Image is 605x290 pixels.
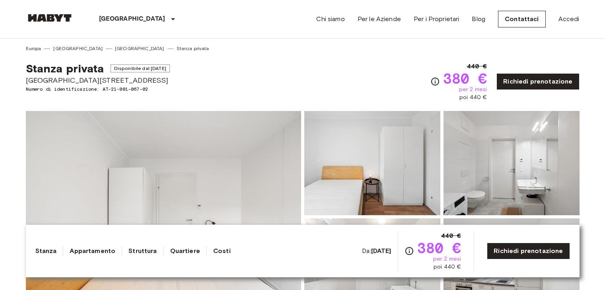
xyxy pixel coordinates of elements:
a: Per i Proprietari [414,14,459,24]
a: Richiedi prenotazione [496,73,579,90]
span: per 2 mesi [459,86,487,93]
a: Stanza privata [177,45,209,52]
svg: Verifica i dettagli delle spese nella sezione 'Riassunto dei Costi'. Si prega di notare che gli s... [430,77,440,86]
img: Habyt [26,14,74,22]
span: Stanza privata [26,62,104,75]
span: Numero di identificazione: AT-21-001-067-02 [26,86,170,93]
span: per 2 mesi [433,255,461,263]
a: [GEOGRAPHIC_DATA] [115,45,164,52]
span: 380 € [417,241,461,255]
a: Contattaci [498,11,546,27]
a: Appartamento [70,246,115,256]
a: Richiedi prenotazione [487,243,570,259]
a: Accedi [558,14,580,24]
span: [GEOGRAPHIC_DATA][STREET_ADDRESS] [26,75,170,86]
span: poi 440 € [459,93,487,101]
span: 440 € [467,62,487,71]
a: Quartiere [170,246,200,256]
a: Blog [472,14,485,24]
a: Per le Aziende [358,14,401,24]
a: Costi [213,246,231,256]
b: [DATE] [371,247,391,255]
span: 380 € [443,71,487,86]
span: Disponibile dal [DATE] [111,64,170,72]
a: Stanza [35,246,57,256]
img: Picture of unit AT-21-001-067-02 [444,111,580,215]
img: Picture of unit AT-21-001-067-02 [304,111,440,215]
a: Struttura [128,246,157,256]
p: [GEOGRAPHIC_DATA] [99,14,165,24]
a: Europa [26,45,41,52]
svg: Verifica i dettagli delle spese nella sezione 'Riassunto dei Costi'. Si prega di notare che gli s... [405,246,414,256]
span: 440 € [441,231,461,241]
a: [GEOGRAPHIC_DATA] [53,45,103,52]
span: poi 440 € [434,263,461,271]
a: Chi siamo [316,14,344,24]
span: Da: [362,247,391,255]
